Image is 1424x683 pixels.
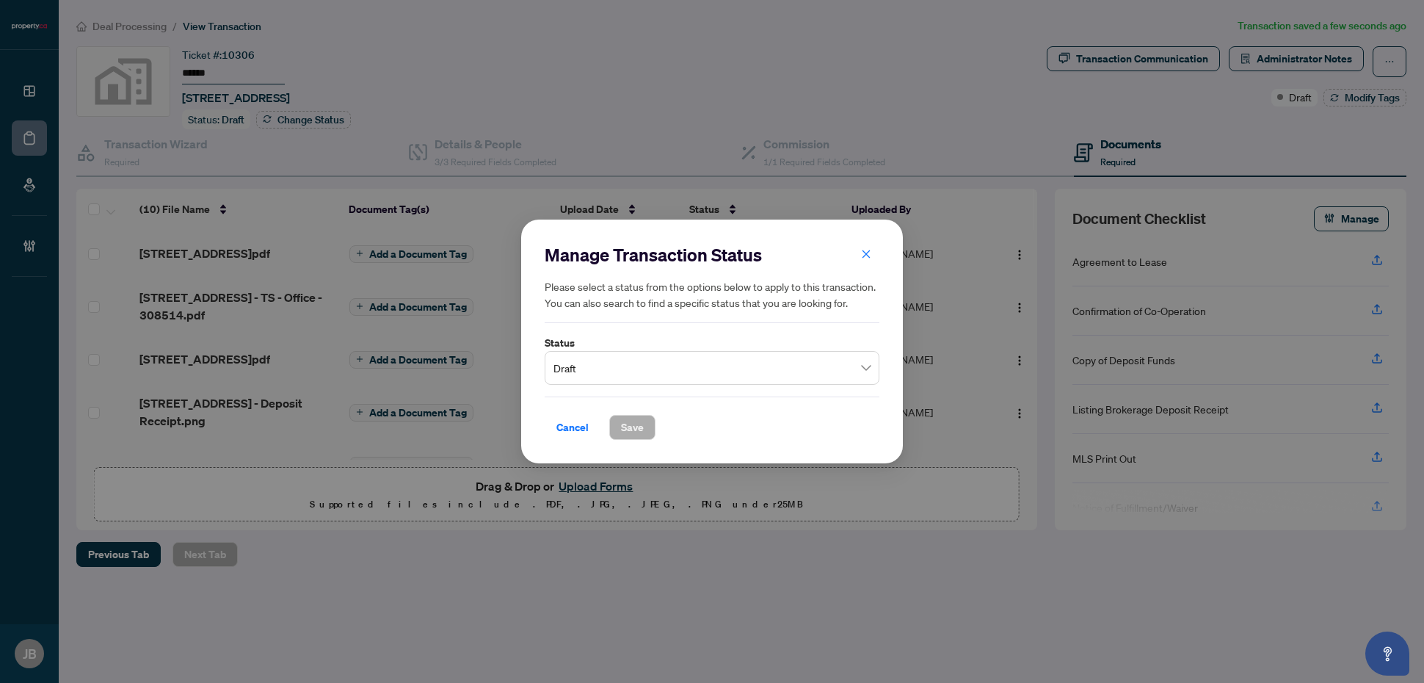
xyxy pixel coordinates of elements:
button: Cancel [545,415,600,440]
span: Draft [553,354,871,382]
span: close [861,249,871,259]
span: Cancel [556,416,589,439]
button: Open asap [1365,632,1409,676]
h5: Please select a status from the options below to apply to this transaction. You can also search t... [545,278,879,311]
h2: Manage Transaction Status [545,243,879,267]
label: Status [545,335,879,351]
button: Save [609,415,655,440]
